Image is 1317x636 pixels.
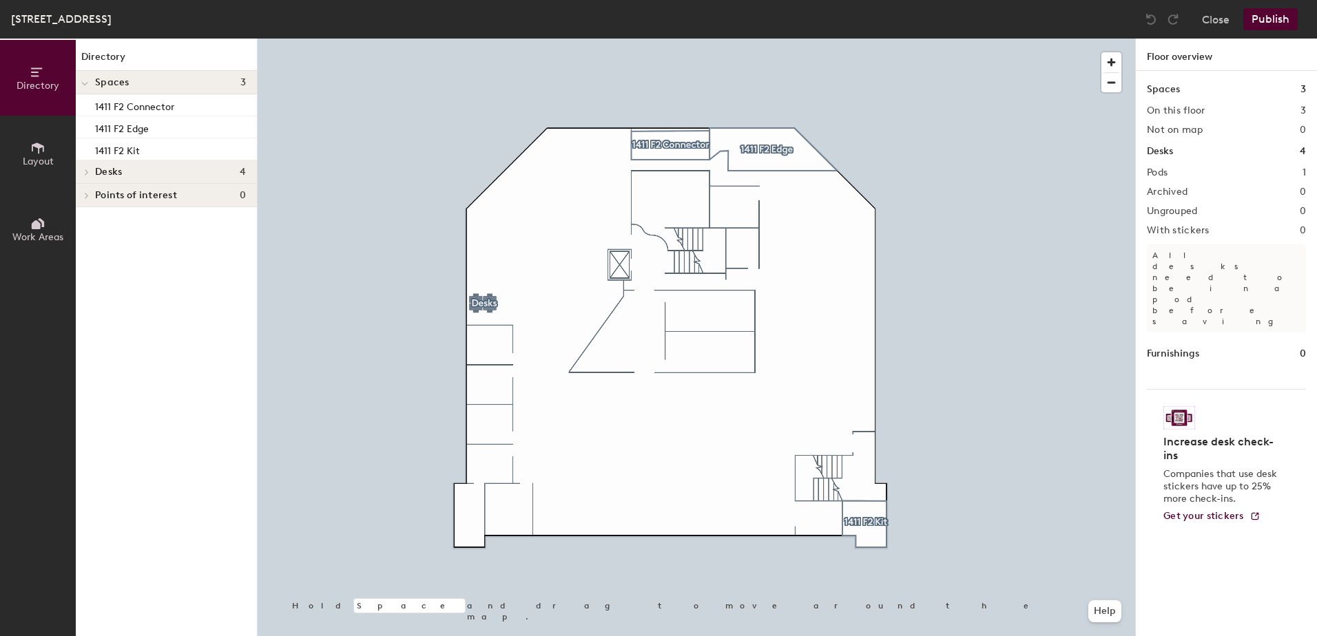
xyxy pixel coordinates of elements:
[1144,12,1158,26] img: Undo
[1088,600,1121,622] button: Help
[1147,244,1306,332] p: All desks need to be in a pod before saving
[1163,511,1261,522] a: Get your stickers
[1147,225,1210,236] h2: With stickers
[1163,435,1281,463] h4: Increase desk check-ins
[95,97,174,113] p: 1411 F2 Connector
[1147,206,1198,217] h2: Ungrouped
[1147,167,1168,178] h2: Pods
[95,119,149,135] p: 1411 F2 Edge
[1136,39,1317,71] h1: Floor overview
[1300,225,1306,236] h2: 0
[23,156,54,167] span: Layout
[95,141,140,157] p: 1411 F2 Kit
[1300,125,1306,136] h2: 0
[1147,144,1173,159] h1: Desks
[12,231,63,243] span: Work Areas
[1147,82,1180,97] h1: Spaces
[1243,8,1298,30] button: Publish
[95,167,122,178] span: Desks
[1300,82,1306,97] h1: 3
[1147,187,1188,198] h2: Archived
[240,190,246,201] span: 0
[1163,406,1195,430] img: Sticker logo
[1147,125,1203,136] h2: Not on map
[11,10,112,28] div: [STREET_ADDRESS]
[1202,8,1230,30] button: Close
[1300,206,1306,217] h2: 0
[95,190,177,201] span: Points of interest
[95,77,129,88] span: Spaces
[1300,346,1306,361] h1: 0
[1166,12,1180,26] img: Redo
[1163,510,1244,522] span: Get your stickers
[240,167,246,178] span: 4
[17,80,59,92] span: Directory
[1147,105,1205,116] h2: On this floor
[1300,144,1306,159] h1: 4
[76,50,257,71] h1: Directory
[240,77,246,88] span: 3
[1300,187,1306,198] h2: 0
[1147,346,1199,361] h1: Furnishings
[1303,167,1306,178] h2: 1
[1300,105,1306,116] h2: 3
[1163,468,1281,505] p: Companies that use desk stickers have up to 25% more check-ins.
